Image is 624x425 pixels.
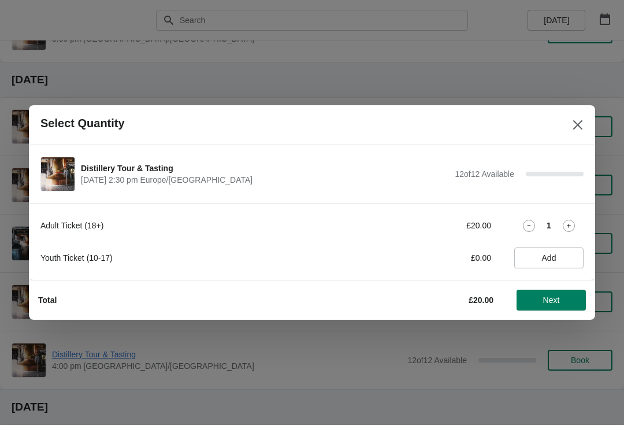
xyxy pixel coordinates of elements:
[81,162,449,174] span: Distillery Tour & Tasting
[514,247,584,268] button: Add
[81,174,449,186] span: [DATE] 2:30 pm Europe/[GEOGRAPHIC_DATA]
[40,220,361,231] div: Adult Ticket (18+)
[40,117,125,130] h2: Select Quantity
[38,295,57,305] strong: Total
[543,295,560,305] span: Next
[469,295,493,305] strong: £20.00
[517,290,586,311] button: Next
[384,220,491,231] div: £20.00
[567,114,588,135] button: Close
[40,252,361,264] div: Youth Ticket (10-17)
[41,157,75,191] img: Distillery Tour & Tasting | | October 15 | 2:30 pm Europe/London
[547,220,551,231] strong: 1
[455,169,514,179] span: 12 of 12 Available
[384,252,491,264] div: £0.00
[542,253,556,263] span: Add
